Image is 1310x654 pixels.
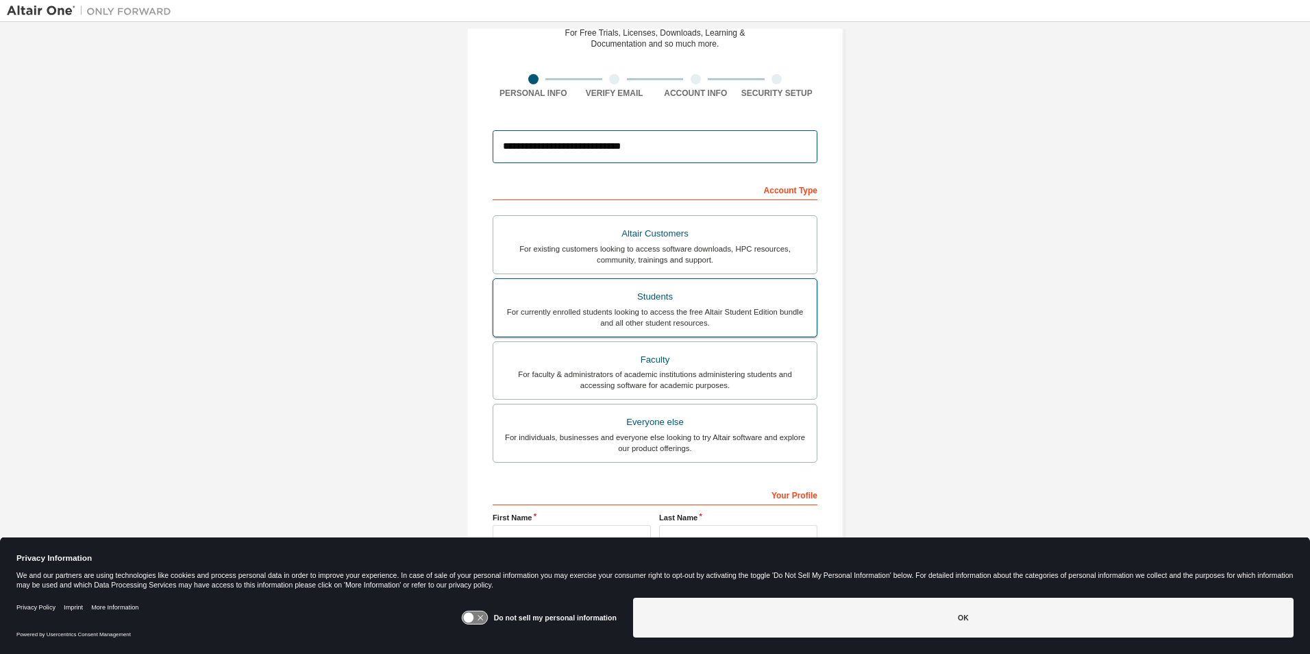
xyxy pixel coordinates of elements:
[502,306,808,328] div: For currently enrolled students looking to access the free Altair Student Edition bundle and all ...
[502,287,808,306] div: Students
[502,243,808,265] div: For existing customers looking to access software downloads, HPC resources, community, trainings ...
[565,27,745,49] div: For Free Trials, Licenses, Downloads, Learning & Documentation and so much more.
[574,88,656,99] div: Verify Email
[655,88,737,99] div: Account Info
[502,224,808,243] div: Altair Customers
[493,178,817,200] div: Account Type
[7,4,178,18] img: Altair One
[502,432,808,454] div: For individuals, businesses and everyone else looking to try Altair software and explore our prod...
[659,512,817,523] label: Last Name
[493,512,651,523] label: First Name
[493,88,574,99] div: Personal Info
[493,483,817,505] div: Your Profile
[737,88,818,99] div: Security Setup
[502,350,808,370] div: Faculty
[502,369,808,391] div: For faculty & administrators of academic institutions administering students and accessing softwa...
[502,413,808,432] div: Everyone else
